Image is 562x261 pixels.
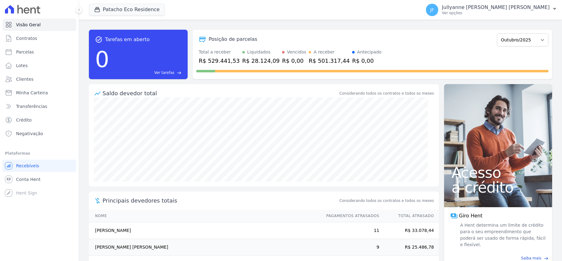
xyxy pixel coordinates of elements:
[2,114,76,126] a: Crédito
[209,36,257,43] div: Posição de parcelas
[242,57,280,65] div: R$ 28.124,09
[380,222,439,239] td: R$ 33.078,44
[112,70,181,75] a: Ver tarefas east
[16,103,47,109] span: Transferências
[16,35,37,41] span: Contratos
[2,73,76,85] a: Clientes
[16,117,32,123] span: Crédito
[95,36,102,43] span: task_alt
[89,222,320,239] td: [PERSON_NAME]
[521,255,541,261] span: Saiba mais
[16,62,28,69] span: Lotes
[314,49,335,55] div: A receber
[2,59,76,72] a: Lotes
[5,150,74,157] div: Plataformas
[320,239,380,256] td: 9
[2,87,76,99] a: Minha Carteira
[247,49,271,55] div: Liquidados
[352,57,381,65] div: R$ 0,00
[102,89,338,97] div: Saldo devedor total
[89,4,165,15] button: Patacho Eco Residence
[442,4,550,11] p: Jullyanne [PERSON_NAME] [PERSON_NAME]
[95,43,109,75] div: 0
[2,127,76,140] a: Negativação
[357,49,381,55] div: Antecipado
[89,239,320,256] td: [PERSON_NAME] [PERSON_NAME]
[320,222,380,239] td: 11
[154,70,174,75] span: Ver tarefas
[105,36,150,43] span: Tarefas em aberto
[380,239,439,256] td: R$ 25.486,78
[282,57,306,65] div: R$ 0,00
[459,222,546,248] span: A Hent determina um limite de crédito para o seu empreendimento que poderá ser usado de forma ráp...
[16,130,43,137] span: Negativação
[177,71,181,75] span: east
[2,160,76,172] a: Recebíveis
[16,163,39,169] span: Recebíveis
[309,57,350,65] div: R$ 501.317,44
[16,176,40,182] span: Conta Hent
[339,198,434,203] span: Considerando todos os contratos e todos os meses
[448,255,548,261] a: Saiba mais east
[380,210,439,222] th: Total Atrasado
[16,90,48,96] span: Minha Carteira
[430,8,434,12] span: JF
[16,76,33,82] span: Clientes
[89,210,320,222] th: Nome
[339,91,434,96] div: Considerando todos os contratos e todos os meses
[199,49,240,55] div: Total a receber
[442,11,550,15] p: Ver opções
[421,1,562,19] button: JF Jullyanne [PERSON_NAME] [PERSON_NAME] Ver opções
[459,212,482,220] span: Giro Hent
[452,165,545,180] span: Acesso
[16,49,34,55] span: Parcelas
[2,32,76,45] a: Contratos
[544,256,548,261] span: east
[16,22,41,28] span: Visão Geral
[2,100,76,113] a: Transferências
[199,57,240,65] div: R$ 529.441,53
[2,46,76,58] a: Parcelas
[452,180,545,195] span: a crédito
[102,196,338,205] span: Principais devedores totais
[287,49,306,55] div: Vencidos
[2,173,76,186] a: Conta Hent
[2,19,76,31] a: Visão Geral
[320,210,380,222] th: Pagamentos Atrasados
